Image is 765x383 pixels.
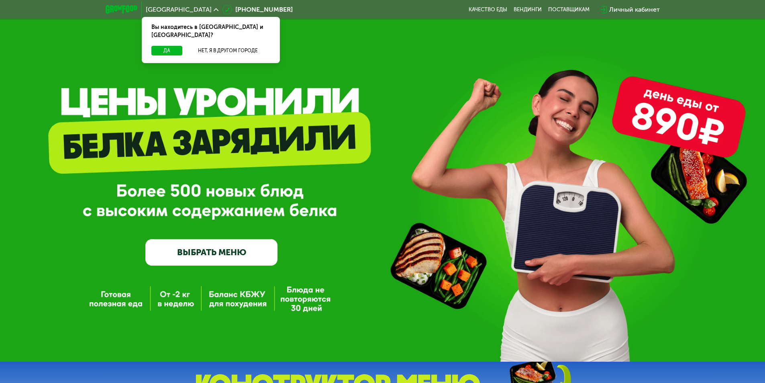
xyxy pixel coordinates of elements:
[514,6,542,13] a: Вендинги
[145,239,277,266] a: ВЫБРАТЬ МЕНЮ
[469,6,507,13] a: Качество еды
[186,46,270,55] button: Нет, я в другом городе
[548,6,590,13] div: поставщикам
[609,5,660,14] div: Личный кабинет
[146,6,212,13] span: [GEOGRAPHIC_DATA]
[222,5,293,14] a: [PHONE_NUMBER]
[142,17,280,46] div: Вы находитесь в [GEOGRAPHIC_DATA] и [GEOGRAPHIC_DATA]?
[151,46,182,55] button: Да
